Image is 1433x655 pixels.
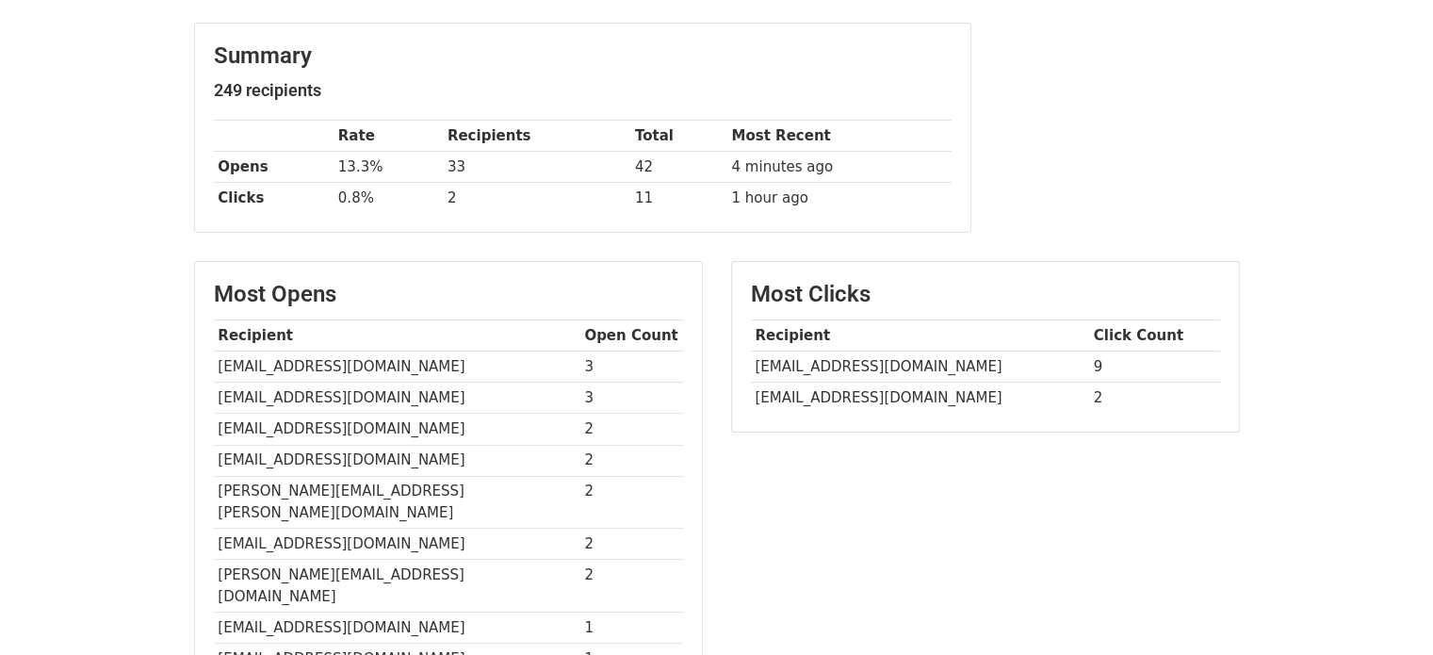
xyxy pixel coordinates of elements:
td: [EMAIL_ADDRESS][DOMAIN_NAME] [751,352,1089,383]
td: 2 [443,183,630,214]
td: 3 [580,383,683,414]
td: [EMAIL_ADDRESS][DOMAIN_NAME] [214,612,580,643]
td: [EMAIL_ADDRESS][DOMAIN_NAME] [751,383,1089,414]
td: 2 [580,560,683,613]
td: 2 [580,529,683,560]
th: Total [630,121,727,152]
td: 42 [630,152,727,183]
td: 2 [580,476,683,529]
h3: Summary [214,42,952,70]
td: [PERSON_NAME][EMAIL_ADDRESS][PERSON_NAME][DOMAIN_NAME] [214,476,580,529]
th: Recipient [214,320,580,352]
td: 11 [630,183,727,214]
th: Opens [214,152,334,183]
td: 2 [1089,383,1220,414]
td: 2 [580,414,683,445]
td: 4 minutes ago [727,152,952,183]
td: [EMAIL_ADDRESS][DOMAIN_NAME] [214,529,580,560]
td: 1 [580,612,683,643]
h5: 249 recipients [214,80,952,101]
th: Open Count [580,320,683,352]
th: Click Count [1089,320,1220,352]
td: 9 [1089,352,1220,383]
td: 1 hour ago [727,183,952,214]
td: [PERSON_NAME][EMAIL_ADDRESS][DOMAIN_NAME] [214,560,580,613]
td: 3 [580,352,683,383]
th: Clicks [214,183,334,214]
td: [EMAIL_ADDRESS][DOMAIN_NAME] [214,352,580,383]
th: Most Recent [727,121,952,152]
td: [EMAIL_ADDRESS][DOMAIN_NAME] [214,414,580,445]
iframe: Chat Widget [1339,565,1433,655]
td: 2 [580,445,683,476]
td: 13.3% [334,152,443,183]
th: Recipients [443,121,630,152]
td: [EMAIL_ADDRESS][DOMAIN_NAME] [214,383,580,414]
h3: Most Clicks [751,281,1220,308]
td: [EMAIL_ADDRESS][DOMAIN_NAME] [214,445,580,476]
th: Rate [334,121,443,152]
div: Widget de chat [1339,565,1433,655]
h3: Most Opens [214,281,683,308]
td: 0.8% [334,183,443,214]
th: Recipient [751,320,1089,352]
td: 33 [443,152,630,183]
